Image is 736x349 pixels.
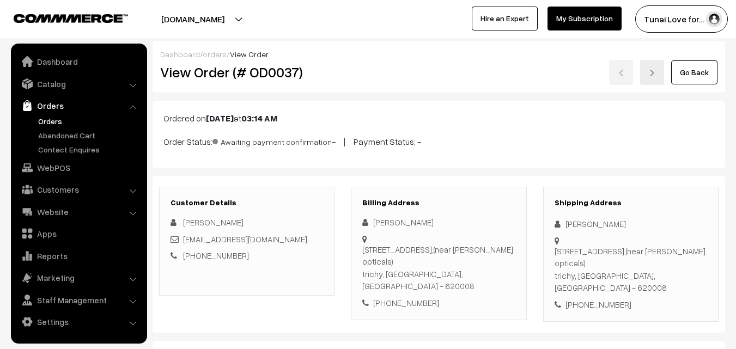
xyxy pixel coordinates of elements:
[171,198,323,207] h3: Customer Details
[472,7,538,30] a: Hire an Expert
[706,11,722,27] img: user
[35,130,143,141] a: Abandoned Cart
[14,96,143,115] a: Orders
[160,50,200,59] a: Dashboard
[555,198,707,207] h3: Shipping Address
[14,180,143,199] a: Customers
[160,64,335,81] h2: View Order (# OD0037)
[362,198,515,207] h3: Billing Address
[14,312,143,332] a: Settings
[241,113,277,124] b: 03:14 AM
[14,11,109,24] a: COMMMERCE
[362,297,515,309] div: [PHONE_NUMBER]
[14,224,143,243] a: Apps
[14,74,143,94] a: Catalog
[555,298,707,311] div: [PHONE_NUMBER]
[14,202,143,222] a: Website
[212,133,332,148] span: Awaiting payment confirmation
[183,217,244,227] span: [PERSON_NAME]
[362,216,515,229] div: [PERSON_NAME]
[555,218,707,230] div: [PERSON_NAME]
[362,243,515,292] div: [STREET_ADDRESS],(near [PERSON_NAME] opticals) trichy, [GEOGRAPHIC_DATA], [GEOGRAPHIC_DATA] - 620008
[14,14,128,22] img: COMMMERCE
[123,5,263,33] button: [DOMAIN_NAME]
[160,48,717,60] div: / /
[635,5,728,33] button: Tunai Love for…
[163,133,714,148] p: Order Status: - | Payment Status: -
[230,50,269,59] span: View Order
[548,7,622,30] a: My Subscription
[14,246,143,266] a: Reports
[671,60,717,84] a: Go Back
[35,115,143,127] a: Orders
[649,70,655,76] img: right-arrow.png
[203,50,227,59] a: orders
[14,52,143,71] a: Dashboard
[14,268,143,287] a: Marketing
[183,234,307,244] a: [EMAIL_ADDRESS][DOMAIN_NAME]
[555,245,707,294] div: [STREET_ADDRESS],(near [PERSON_NAME] opticals) trichy, [GEOGRAPHIC_DATA], [GEOGRAPHIC_DATA] - 620008
[35,144,143,155] a: Contact Enquires
[206,113,234,124] b: [DATE]
[14,158,143,177] a: WebPOS
[183,250,249,260] a: [PHONE_NUMBER]
[163,112,714,125] p: Ordered on at
[14,290,143,310] a: Staff Management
